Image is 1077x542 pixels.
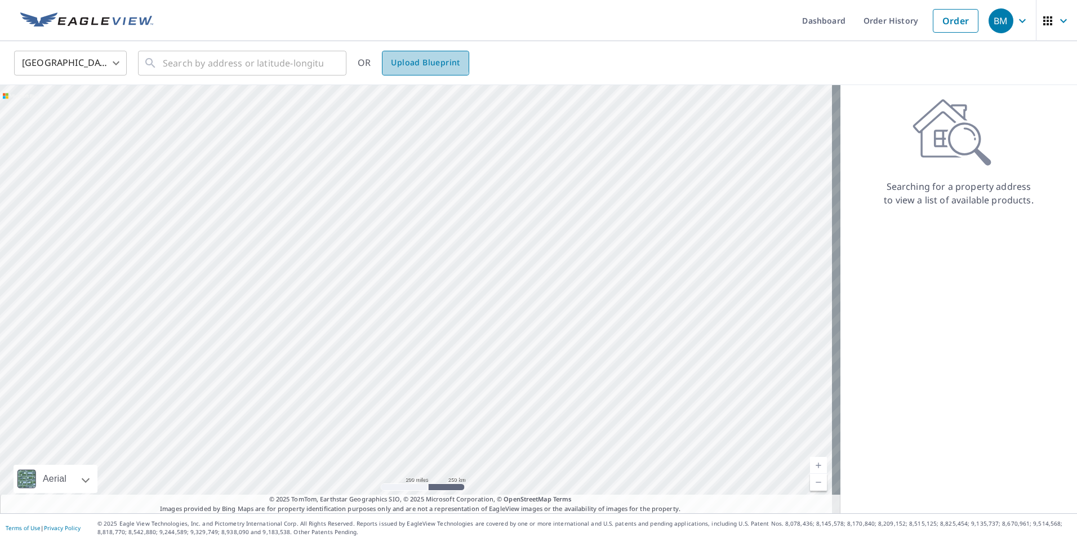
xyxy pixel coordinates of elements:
[44,524,81,532] a: Privacy Policy
[883,180,1034,207] p: Searching for a property address to view a list of available products.
[391,56,460,70] span: Upload Blueprint
[163,47,323,79] input: Search by address or latitude-longitude
[504,495,551,503] a: OpenStreetMap
[14,47,127,79] div: [GEOGRAPHIC_DATA]
[97,519,1071,536] p: © 2025 Eagle View Technologies, Inc. and Pictometry International Corp. All Rights Reserved. Repo...
[14,465,97,493] div: Aerial
[6,524,41,532] a: Terms of Use
[553,495,572,503] a: Terms
[933,9,978,33] a: Order
[269,495,572,504] span: © 2025 TomTom, Earthstar Geographics SIO, © 2025 Microsoft Corporation, ©
[6,525,81,531] p: |
[382,51,469,75] a: Upload Blueprint
[39,465,70,493] div: Aerial
[358,51,469,75] div: OR
[989,8,1013,33] div: BM
[810,457,827,474] a: Current Level 5, Zoom In
[20,12,153,29] img: EV Logo
[810,474,827,491] a: Current Level 5, Zoom Out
